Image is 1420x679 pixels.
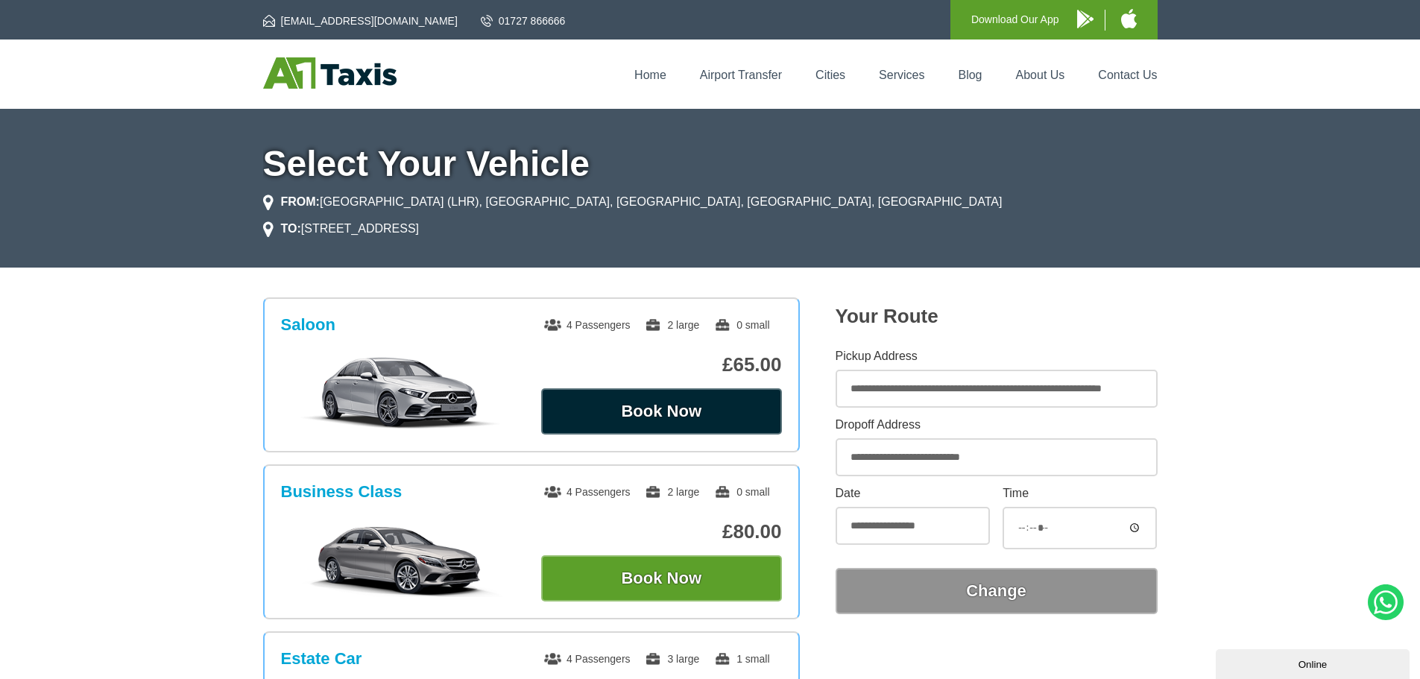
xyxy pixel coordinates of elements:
span: 2 large [645,486,699,498]
img: A1 Taxis St Albans LTD [263,57,397,89]
h3: Estate Car [281,649,362,669]
a: Cities [815,69,845,81]
li: [GEOGRAPHIC_DATA] (LHR), [GEOGRAPHIC_DATA], [GEOGRAPHIC_DATA], [GEOGRAPHIC_DATA], [GEOGRAPHIC_DATA] [263,193,1003,211]
p: £80.00 [541,520,782,543]
label: Pickup Address [836,350,1158,362]
span: 4 Passengers [544,486,631,498]
span: 4 Passengers [544,653,631,665]
a: Contact Us [1098,69,1157,81]
a: Services [879,69,924,81]
p: £65.00 [541,353,782,376]
label: Date [836,487,990,499]
span: 4 Passengers [544,319,631,331]
a: [EMAIL_ADDRESS][DOMAIN_NAME] [263,13,458,28]
span: 0 small [714,319,769,331]
button: Book Now [541,388,782,435]
img: Business Class [288,522,513,597]
span: 1 small [714,653,769,665]
strong: TO: [281,222,301,235]
label: Time [1003,487,1157,499]
span: 2 large [645,319,699,331]
h1: Select Your Vehicle [263,146,1158,182]
li: [STREET_ADDRESS] [263,220,420,238]
h2: Your Route [836,305,1158,328]
iframe: chat widget [1216,646,1413,679]
h3: Saloon [281,315,335,335]
a: Home [634,69,666,81]
h3: Business Class [281,482,403,502]
button: Book Now [541,555,782,601]
button: Change [836,568,1158,614]
p: Download Our App [971,10,1059,29]
img: Saloon [288,356,513,430]
span: 3 large [645,653,699,665]
label: Dropoff Address [836,419,1158,431]
a: Blog [958,69,982,81]
img: A1 Taxis Android App [1077,10,1094,28]
a: Airport Transfer [700,69,782,81]
img: A1 Taxis iPhone App [1121,9,1137,28]
a: About Us [1016,69,1065,81]
span: 0 small [714,486,769,498]
a: 01727 866666 [481,13,566,28]
strong: FROM: [281,195,320,208]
